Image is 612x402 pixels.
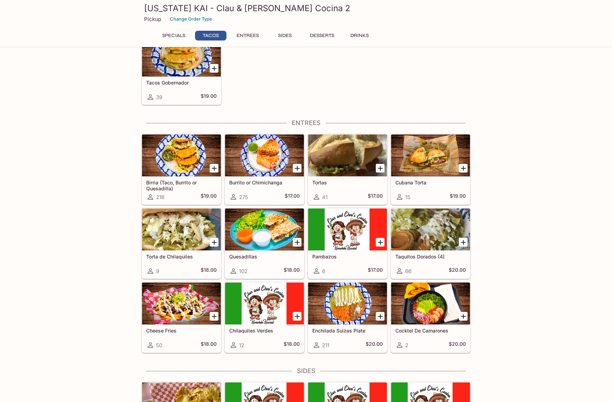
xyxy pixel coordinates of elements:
h4: Entrees [141,119,471,127]
button: Add Pambazos [376,238,385,247]
p: Pickup [144,16,161,22]
span: 66 [405,268,411,275]
a: Cubana Torta15$19.00 [391,134,470,205]
h5: $20.00 [449,267,466,275]
div: Enchilada Suizas Plate [308,283,387,324]
a: Torta de Chilaquiles9$18.00 [142,208,221,279]
button: Add Cubana Torta [459,164,468,173]
h5: Enchilada Suizas Plate [312,328,383,334]
h5: Birria (Taco, Burrito or Quesadilla) [146,180,217,191]
button: Desserts [306,31,338,41]
span: 216 [156,194,164,200]
button: Add Burrito or Chimichanga [293,164,301,173]
span: 9 [156,268,159,275]
div: Cubana Torta [391,134,470,176]
a: Taquitos Dorados (4)66$20.00 [391,208,470,279]
div: Tortas [308,134,387,176]
button: Specials [158,31,189,41]
span: 50 [156,342,162,349]
span: 2 [405,342,408,349]
h5: Burrito or Chimichanga [229,180,300,185]
h5: $19.00 [201,193,217,201]
a: Birria (Taco, Burrito or Quesadilla)216$19.00 [142,134,221,205]
h5: $17.00 [368,193,383,201]
h5: $18.00 [284,341,300,349]
h5: Cubana Torta [395,180,466,185]
h5: $18.00 [201,341,217,349]
button: Drinks [344,31,375,41]
div: Torta de Chilaquiles [142,209,221,250]
span: 39 [156,94,162,101]
button: Add Enchilada Suizas Plate [376,312,385,321]
button: Change Order Type [167,14,215,24]
div: Chilaquiles Verdes [225,283,304,324]
button: Add Birria (Taco, Burrito or Quesadilla) [210,164,218,173]
span: 41 [322,194,328,200]
span: 102 [239,268,247,275]
button: Add Tortas [376,164,385,173]
div: Birria (Taco, Burrito or Quesadilla) [142,134,221,176]
h5: $17.00 [285,193,300,201]
h5: Tacos Gobernador [146,80,217,86]
button: Add Cheese Fries [210,312,218,321]
span: 6 [322,268,325,275]
span: 275 [239,194,248,200]
a: Quesadillas102$18.00 [225,208,304,279]
div: Cheese Fries [142,283,221,324]
button: Entrees [232,31,263,41]
button: Add Quesadillas [293,238,301,247]
h5: $17.00 [368,267,383,275]
h5: $18.00 [201,267,217,275]
a: Tacos Gobernador39$19.00 [142,34,221,105]
h5: Torta de Chilaquiles [146,254,217,260]
h5: Cheese Fries [146,328,217,334]
h5: Tortas [312,180,383,185]
div: Burrito or Chimichanga [225,134,304,176]
button: Sides [269,31,300,41]
div: Taquitos Dorados (4) [391,209,470,250]
a: Cocktel De Camarones2$20.00 [391,282,470,353]
h5: $20.00 [366,341,383,349]
button: Add Chilaquiles Verdes [293,312,301,321]
a: Pambazos6$17.00 [308,208,387,279]
h3: [US_STATE] KAI - Clau & [PERSON_NAME] Cocina 2 [144,3,468,14]
button: Add Tacos Gobernador [210,64,218,73]
div: Cocktel De Camarones [391,283,470,324]
a: Chilaquiles Verdes12$18.00 [225,282,304,353]
button: Tacos [195,31,226,41]
h5: Chilaquiles Verdes [229,328,300,334]
h5: $18.00 [284,267,300,275]
span: 15 [405,194,410,200]
h5: $19.00 [450,193,466,201]
button: Add Cocktel De Camarones [459,312,468,321]
button: Add Taquitos Dorados (4) [459,238,468,247]
a: Burrito or Chimichanga275$17.00 [225,134,304,205]
h5: Cocktel De Camarones [395,328,466,334]
div: Quesadillas [225,209,304,250]
div: Pambazos [308,209,387,250]
h5: $19.00 [201,93,217,101]
a: Cheese Fries50$18.00 [142,282,221,353]
a: Enchilada Suizas Plate211$20.00 [308,282,387,353]
h5: Pambazos [312,254,383,260]
span: 211 [322,342,329,349]
div: Tacos Gobernador [142,35,221,76]
h4: Sides [141,367,471,375]
button: Add Torta de Chilaquiles [210,238,218,247]
a: Tortas41$17.00 [308,134,387,205]
h5: Taquitos Dorados (4) [395,254,466,260]
h5: Quesadillas [229,254,300,260]
h5: $20.00 [449,341,466,349]
span: 12 [239,342,244,349]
